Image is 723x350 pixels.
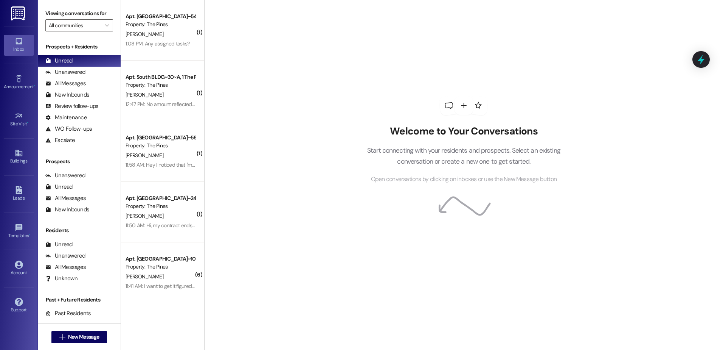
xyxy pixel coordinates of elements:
span: [PERSON_NAME] [126,212,163,219]
div: Residents [38,227,121,234]
div: Unread [45,57,73,65]
div: Unanswered [45,172,85,180]
div: Property: The Pines [126,142,195,150]
div: Review follow-ups [45,102,98,110]
span: New Message [68,333,99,341]
div: All Messages [45,80,86,87]
span: [PERSON_NAME] [126,152,163,159]
div: All Messages [45,263,86,271]
div: Prospects [38,158,121,166]
a: Leads [4,184,34,204]
div: Past Residents [45,309,91,317]
a: Inbox [4,35,34,55]
div: Apt. [GEOGRAPHIC_DATA]~54~C, 1 The Pines (Men's) South [126,12,195,20]
a: Account [4,258,34,279]
p: Start connecting with your residents and prospects. Select an existing conversation or create a n... [355,145,572,167]
div: Unanswered [45,68,85,76]
span: [PERSON_NAME] [126,31,163,37]
div: Escalate [45,136,75,144]
div: New Inbounds [45,206,89,214]
label: Viewing conversations for [45,8,113,19]
span: • [27,120,28,125]
div: Apt. [GEOGRAPHIC_DATA]~59~B, 1 The Pines (Men's) South [126,134,195,142]
div: Apt. [GEOGRAPHIC_DATA]~24~B, 1 The Pines (Women's) North [126,194,195,202]
span: [PERSON_NAME] [126,91,163,98]
div: Apt. [GEOGRAPHIC_DATA]~10~C, 1 The Pines (Women's) North [126,255,195,263]
img: ResiDesk Logo [11,6,26,20]
div: 12:47 PM: No amount reflected but i just payed anyways [126,101,248,108]
input: All communities [49,19,101,31]
div: Unanswered [45,252,85,260]
a: Buildings [4,147,34,167]
span: • [34,83,35,88]
div: Prospects + Residents [38,43,121,51]
div: 11:41 AM: I want to get it figured out! [126,283,202,289]
div: Unread [45,241,73,248]
div: 11:50 AM: Hi, my contract ends on the [DATE]. You guys are wanting me to pay the full amount of r... [126,222,430,229]
a: Support [4,295,34,316]
span: • [29,232,30,237]
div: Property: The Pines [126,263,195,271]
h2: Welcome to Your Conversations [355,125,572,137]
div: Unknown [45,275,78,283]
div: Past + Future Residents [38,296,121,304]
div: 1:08 PM: Any assigned tasks? [126,40,189,47]
i:  [105,22,109,28]
div: 11:58 AM: Hey I noticed that I'm being charged for this month. Did the potential buyer you found ... [126,161,369,168]
div: All Messages [45,194,86,202]
i:  [59,334,65,340]
span: Open conversations by clicking on inboxes or use the New Message button [371,175,557,184]
span: [PERSON_NAME] [126,273,163,280]
div: Unread [45,183,73,191]
a: Site Visit • [4,109,34,130]
div: Maintenance [45,114,87,122]
div: Property: The Pines [126,81,195,89]
div: Property: The Pines [126,202,195,210]
div: WO Follow-ups [45,125,92,133]
div: Property: The Pines [126,20,195,28]
div: New Inbounds [45,91,89,99]
div: Apt. South BLDG~30~A, 1 The Pines (Men's) South [126,73,195,81]
a: Templates • [4,221,34,242]
button: New Message [51,331,107,343]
